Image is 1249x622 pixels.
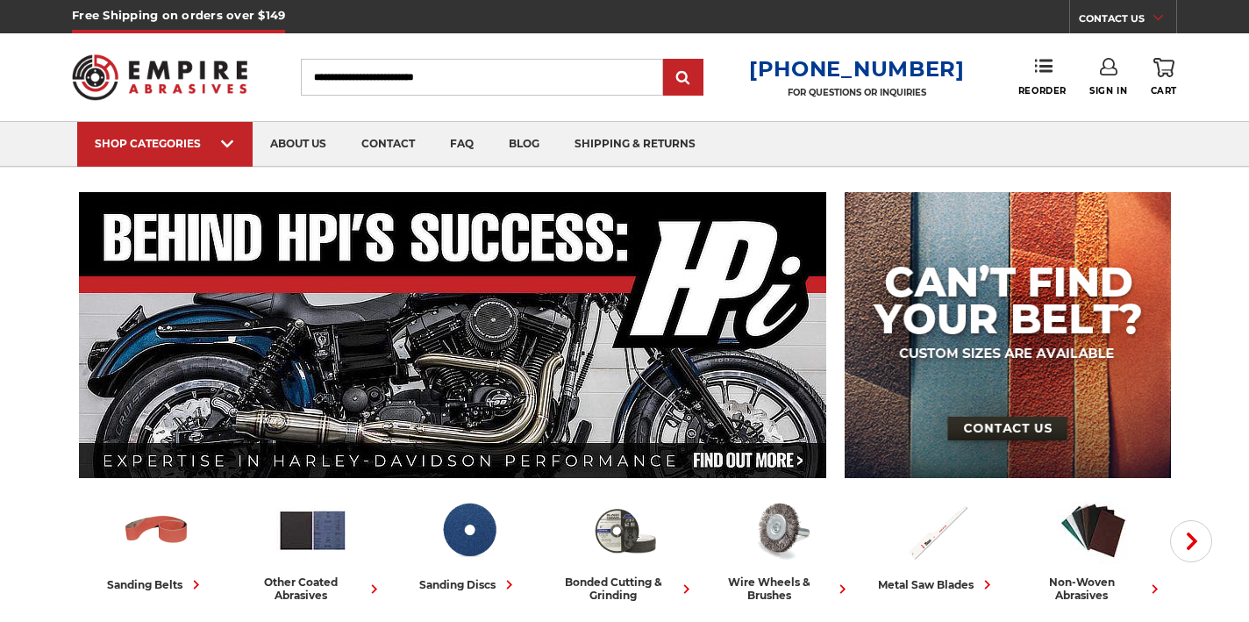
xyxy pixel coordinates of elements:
[397,494,539,594] a: sanding discs
[1151,58,1177,97] a: Cart
[1022,576,1164,602] div: non-woven abrasives
[85,494,227,594] a: sanding belts
[120,494,193,567] img: Sanding Belts
[866,494,1008,594] a: metal saw blades
[553,576,696,602] div: bonded cutting & grinding
[491,122,557,167] a: blog
[1079,9,1176,33] a: CONTACT US
[241,576,383,602] div: other coated abrasives
[553,494,696,602] a: bonded cutting & grinding
[79,192,827,478] img: Banner for an interview featuring Horsepower Inc who makes Harley performance upgrades featured o...
[1018,85,1067,97] span: Reorder
[432,122,491,167] a: faq
[557,122,713,167] a: shipping & returns
[107,576,205,594] div: sanding belts
[419,576,518,594] div: sanding discs
[710,494,852,602] a: wire wheels & brushes
[1018,58,1067,96] a: Reorder
[344,122,432,167] a: contact
[432,494,505,567] img: Sanding Discs
[253,122,344,167] a: about us
[589,494,661,567] img: Bonded Cutting & Grinding
[72,43,247,111] img: Empire Abrasives
[710,576,852,602] div: wire wheels & brushes
[241,494,383,602] a: other coated abrasives
[666,61,701,96] input: Submit
[878,576,996,594] div: metal saw blades
[1022,494,1164,602] a: non-woven abrasives
[1089,85,1127,97] span: Sign In
[95,137,235,150] div: SHOP CATEGORIES
[1151,85,1177,97] span: Cart
[749,87,965,98] p: FOR QUESTIONS OR INQUIRIES
[276,494,349,567] img: Other Coated Abrasives
[1057,494,1130,567] img: Non-woven Abrasives
[901,494,974,567] img: Metal Saw Blades
[1170,520,1212,562] button: Next
[845,192,1171,478] img: promo banner for custom belts.
[749,56,965,82] a: [PHONE_NUMBER]
[745,494,817,567] img: Wire Wheels & Brushes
